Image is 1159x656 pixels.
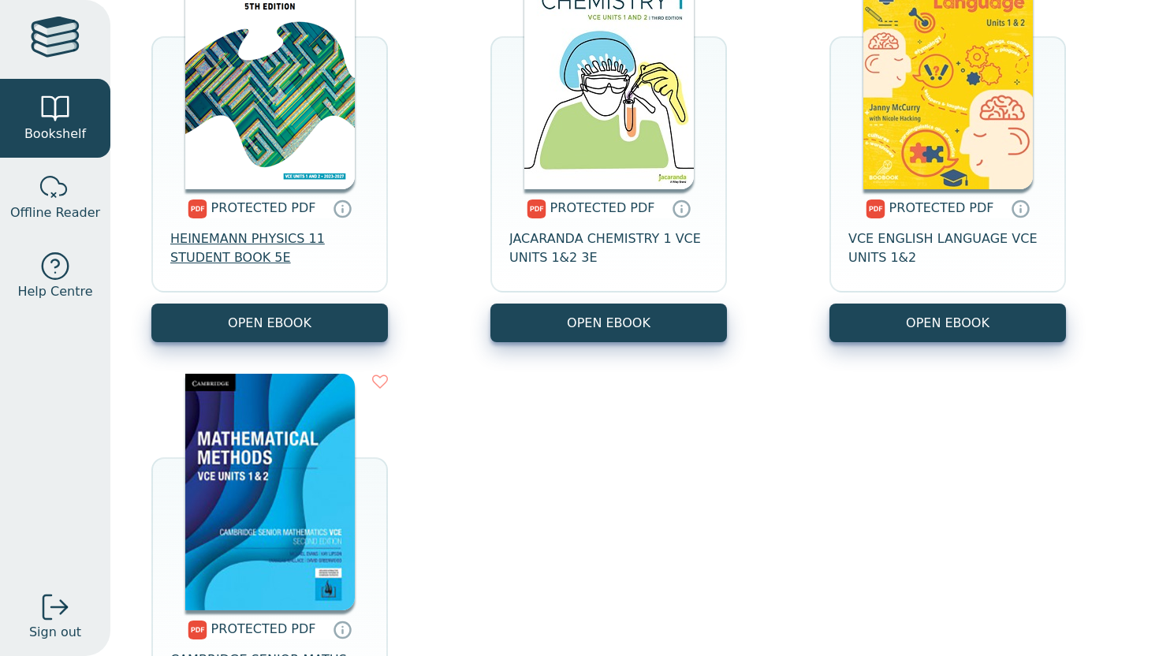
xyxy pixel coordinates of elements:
[829,304,1066,342] a: OPEN EBOOK
[188,621,207,639] img: pdf.svg
[211,200,316,215] span: PROTECTED PDF
[1011,199,1030,218] a: Protected PDFs cannot be printed, copied or shared. They can be accessed online through Education...
[188,199,207,218] img: pdf.svg
[848,229,1047,267] span: VCE ENGLISH LANGUAGE VCE UNITS 1&2
[866,199,885,218] img: pdf.svg
[24,125,86,143] span: Bookshelf
[333,620,352,639] a: Protected PDFs cannot be printed, copied or shared. They can be accessed online through Education...
[10,203,100,222] span: Offline Reader
[170,229,369,267] span: HEINEMANN PHYSICS 11 STUDENT BOOK 5E
[333,199,352,218] a: Protected PDFs cannot be printed, copied or shared. They can be accessed online through Education...
[527,199,546,218] img: pdf.svg
[185,374,355,610] img: 6291a885-a9a2-4028-9f48-02f160d570f0.jpg
[211,621,316,636] span: PROTECTED PDF
[672,199,691,218] a: Protected PDFs cannot be printed, copied or shared. They can be accessed online through Education...
[29,623,81,642] span: Sign out
[889,200,994,215] span: PROTECTED PDF
[509,229,708,267] span: JACARANDA CHEMISTRY 1 VCE UNITS 1&2 3E
[151,304,388,342] a: OPEN EBOOK
[490,304,727,342] a: OPEN EBOOK
[550,200,655,215] span: PROTECTED PDF
[17,282,92,301] span: Help Centre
